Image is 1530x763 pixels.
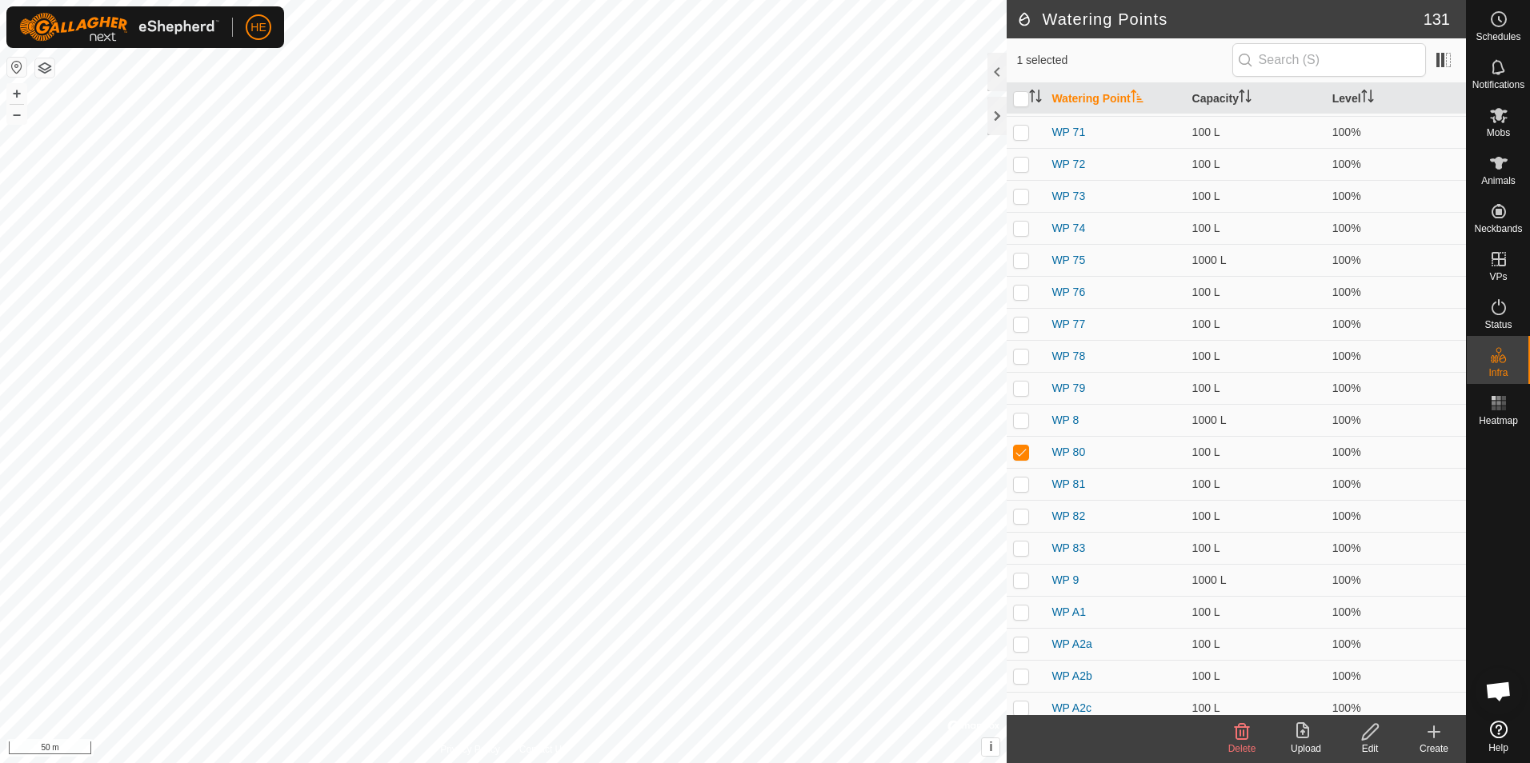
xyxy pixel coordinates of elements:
[1186,116,1326,148] td: 100 L
[1476,32,1520,42] span: Schedules
[1051,541,1085,554] a: WP 83
[982,738,999,756] button: i
[1051,669,1091,682] a: WP A2b
[1424,7,1450,31] span: 131
[1487,128,1510,138] span: Mobs
[1051,573,1079,586] a: WP 9
[1361,92,1374,105] p-sorticon: Activate to sort
[1051,445,1085,458] a: WP 80
[1051,701,1091,714] a: WP A2c
[1186,532,1326,564] td: 100 L
[1332,700,1460,717] div: 100%
[1051,158,1085,170] a: WP 72
[1332,252,1460,269] div: 100%
[1332,604,1460,621] div: 100%
[1332,124,1460,141] div: 100%
[1326,83,1466,114] th: Level
[7,58,26,77] button: Reset Map
[1332,444,1460,461] div: 100%
[1402,741,1466,756] div: Create
[1338,741,1402,756] div: Edit
[1332,540,1460,557] div: 100%
[1186,340,1326,372] td: 100 L
[1186,436,1326,468] td: 100 L
[1332,668,1460,685] div: 100%
[1186,596,1326,628] td: 100 L
[1332,476,1460,493] div: 100%
[1332,508,1460,525] div: 100%
[1051,222,1085,234] a: WP 74
[1228,743,1256,754] span: Delete
[1467,714,1530,759] a: Help
[1186,148,1326,180] td: 100 L
[1016,10,1423,29] h2: Watering Points
[1332,188,1460,205] div: 100%
[1332,348,1460,365] div: 100%
[1051,413,1079,426] a: WP 8
[1484,320,1512,330] span: Status
[1232,43,1426,77] input: Search (S)
[1186,628,1326,660] td: 100 L
[1186,244,1326,276] td: 1000 L
[1239,92,1252,105] p-sorticon: Activate to sort
[1051,605,1086,618] a: WP A1
[7,105,26,124] button: –
[250,19,266,36] span: HE
[1051,190,1085,202] a: WP 73
[35,58,54,78] button: Map Layers
[1186,276,1326,308] td: 100 L
[1051,254,1085,266] a: WP 75
[1186,372,1326,404] td: 100 L
[1332,220,1460,237] div: 100%
[519,742,567,757] a: Contact Us
[1131,92,1143,105] p-sorticon: Activate to sort
[989,740,992,753] span: i
[1186,564,1326,596] td: 1000 L
[1029,92,1042,105] p-sorticon: Activate to sort
[1051,637,1091,650] a: WP A2a
[19,13,219,42] img: Gallagher Logo
[440,742,500,757] a: Privacy Policy
[1274,741,1338,756] div: Upload
[1186,83,1326,114] th: Capacity
[1186,468,1326,500] td: 100 L
[1051,286,1085,298] a: WP 76
[1186,404,1326,436] td: 1000 L
[1186,308,1326,340] td: 100 L
[1016,52,1232,69] span: 1 selected
[1332,636,1460,653] div: 100%
[1481,176,1516,186] span: Animals
[7,84,26,103] button: +
[1186,500,1326,532] td: 100 L
[1332,156,1460,173] div: 100%
[1475,667,1523,715] div: Open chat
[1488,743,1508,753] span: Help
[1489,272,1507,282] span: VPs
[1186,180,1326,212] td: 100 L
[1045,83,1185,114] th: Watering Point
[1332,284,1460,301] div: 100%
[1474,224,1522,234] span: Neckbands
[1051,350,1085,362] a: WP 78
[1472,80,1524,90] span: Notifications
[1186,660,1326,692] td: 100 L
[1332,380,1460,397] div: 100%
[1488,368,1508,378] span: Infra
[1479,416,1518,425] span: Heatmap
[1051,318,1085,330] a: WP 77
[1051,381,1085,394] a: WP 79
[1332,572,1460,589] div: 100%
[1332,316,1460,333] div: 100%
[1186,692,1326,724] td: 100 L
[1332,412,1460,429] div: 100%
[1051,126,1085,138] a: WP 71
[1186,212,1326,244] td: 100 L
[1051,509,1085,522] a: WP 82
[1051,477,1085,490] a: WP 81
